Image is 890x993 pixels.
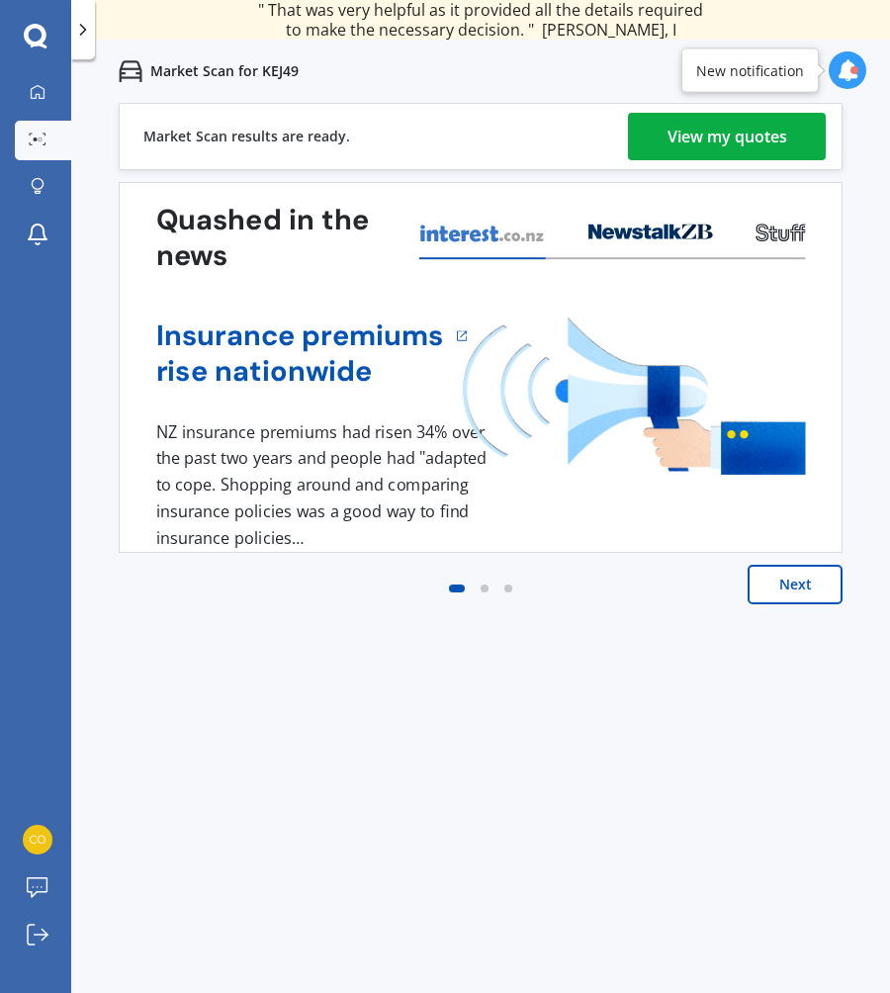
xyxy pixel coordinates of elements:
[150,61,299,81] p: Market Scan for KEJ49
[156,354,444,391] a: rise nationwide
[463,317,806,475] img: media image
[748,565,843,604] button: Next
[119,59,142,83] img: car.f15378c7a67c060ca3f3.svg
[667,113,787,160] div: View my quotes
[156,419,494,552] div: NZ insurance premiums had risen 34% over the past two years and people had "adapted to cope. Shop...
[156,202,419,275] h3: Quashed in the news
[143,104,350,169] div: Market Scan results are ready.
[156,317,444,354] a: Insurance premiums
[628,113,826,160] a: View my quotes
[23,825,52,855] img: 2a8f31e7cfb2e0832d79a2b613d1815f
[696,60,804,80] div: New notification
